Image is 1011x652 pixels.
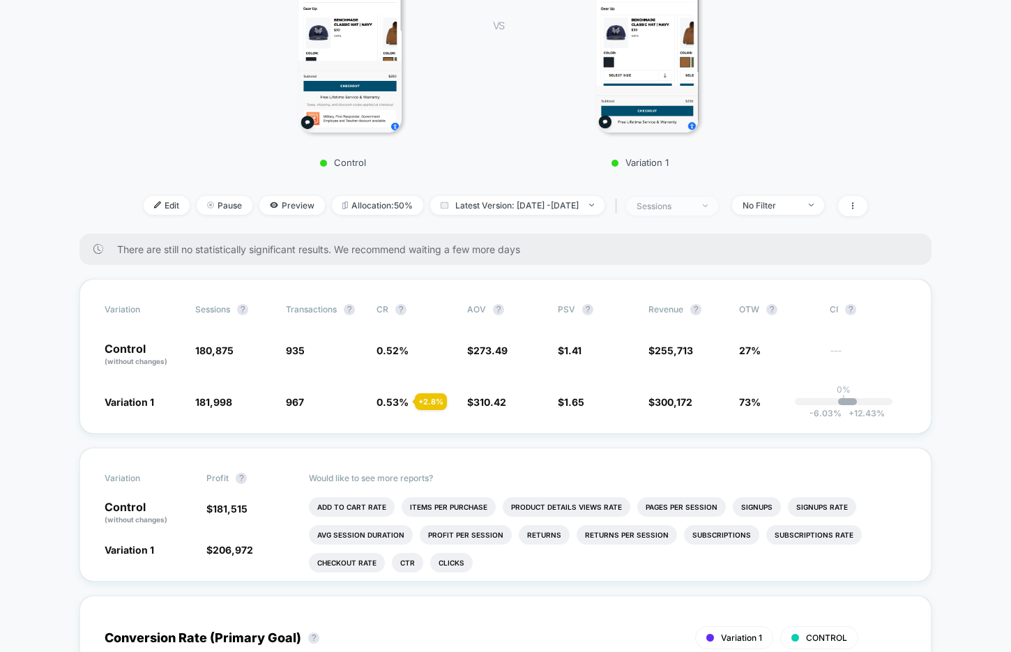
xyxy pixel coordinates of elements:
[206,473,229,483] span: Profit
[467,396,506,408] span: $
[473,344,508,356] span: 273.49
[684,525,759,545] li: Subscriptions
[611,196,626,216] span: |
[806,632,847,643] span: CONTROL
[467,344,508,356] span: $
[420,525,512,545] li: Profit Per Session
[395,304,406,315] button: ?
[648,304,683,314] span: Revenue
[213,544,253,556] span: 206,972
[105,357,167,365] span: (without changes)
[467,304,486,314] span: AOV
[582,304,593,315] button: ?
[558,344,581,356] span: $
[402,497,496,517] li: Items Per Purchase
[332,196,423,215] span: Allocation: 50%
[655,396,692,408] span: 300,172
[558,396,584,408] span: $
[766,304,777,315] button: ?
[144,196,190,215] span: Edit
[809,408,842,418] span: -6.03 %
[766,525,862,545] li: Subscriptions Rate
[564,396,584,408] span: 1.65
[518,157,762,168] p: Variation 1
[206,544,253,556] span: $
[344,304,355,315] button: ?
[309,497,395,517] li: Add To Cart Rate
[430,553,473,573] li: Clicks
[519,525,570,545] li: Returns
[117,243,904,255] span: There are still no statistically significant results. We recommend waiting a few more days
[236,473,247,484] button: ?
[105,304,181,315] span: Variation
[377,396,409,408] span: 0.53 %
[105,473,181,484] span: Variation
[377,344,409,356] span: 0.52 %
[845,304,856,315] button: ?
[195,396,232,408] span: 181,998
[809,204,814,206] img: end
[589,204,594,206] img: end
[842,408,885,418] span: 12.43 %
[830,347,906,367] span: ---
[415,393,447,410] div: + 2.8 %
[849,408,854,418] span: +
[105,396,154,408] span: Variation 1
[286,344,305,356] span: 935
[788,497,856,517] li: Signups Rate
[842,395,845,405] p: |
[259,196,325,215] span: Preview
[308,632,319,644] button: ?
[309,473,907,483] p: Would like to see more reports?
[392,553,423,573] li: Ctr
[237,304,248,315] button: ?
[195,344,234,356] span: 180,875
[648,344,693,356] span: $
[197,196,252,215] span: Pause
[558,304,575,314] span: PSV
[721,632,762,643] span: Variation 1
[105,501,192,525] p: Control
[493,20,504,31] span: VS
[564,344,581,356] span: 1.41
[577,525,677,545] li: Returns Per Session
[286,396,304,408] span: 967
[430,196,605,215] span: Latest Version: [DATE] - [DATE]
[309,553,385,573] li: Checkout Rate
[739,396,761,408] span: 73%
[342,202,348,209] img: rebalance
[739,344,761,356] span: 27%
[648,396,692,408] span: $
[105,515,167,524] span: (without changes)
[743,200,798,211] div: No Filter
[221,157,465,168] p: Control
[154,202,161,209] img: edit
[655,344,693,356] span: 255,713
[377,304,388,314] span: CR
[207,202,214,209] img: end
[637,201,692,211] div: sessions
[637,497,726,517] li: Pages Per Session
[690,304,701,315] button: ?
[837,384,851,395] p: 0%
[493,304,504,315] button: ?
[830,304,906,315] span: CI
[441,202,448,209] img: calendar
[739,304,816,315] span: OTW
[105,343,181,367] p: Control
[733,497,781,517] li: Signups
[703,204,708,207] img: end
[286,304,337,314] span: Transactions
[105,544,154,556] span: Variation 1
[473,396,506,408] span: 310.42
[309,525,413,545] li: Avg Session Duration
[195,304,230,314] span: Sessions
[503,497,630,517] li: Product Details Views Rate
[213,503,248,515] span: 181,515
[206,503,248,515] span: $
